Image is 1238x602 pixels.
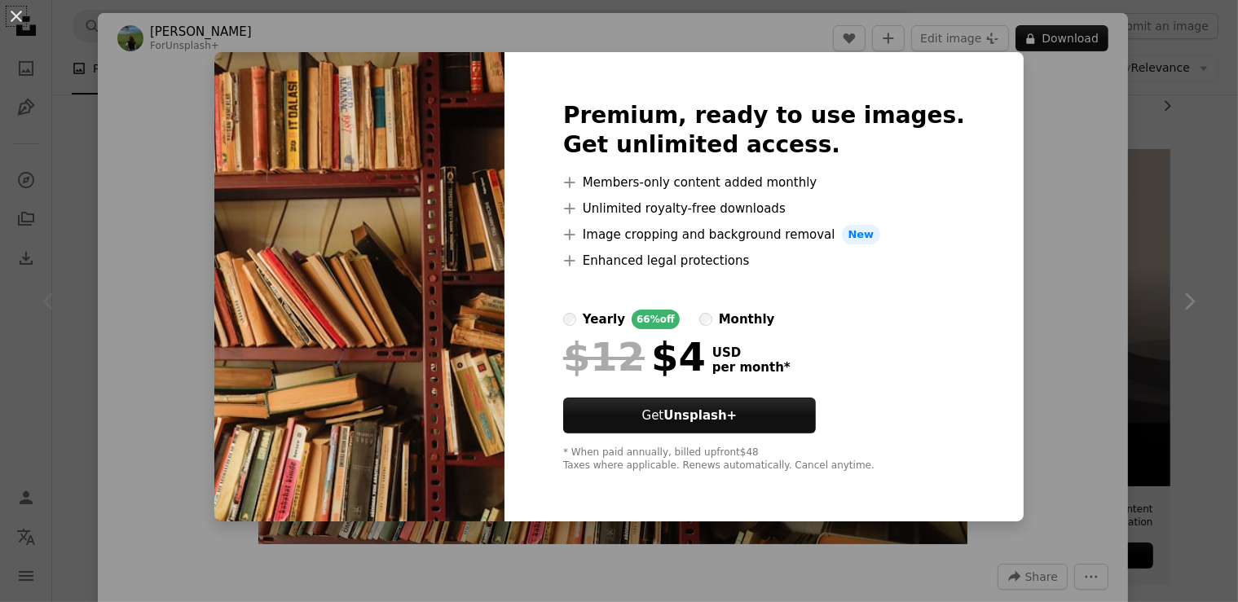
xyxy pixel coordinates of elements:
div: * When paid annually, billed upfront $48 Taxes where applicable. Renews automatically. Cancel any... [563,446,965,472]
input: yearly66%off [563,313,576,326]
li: Image cropping and background removal [563,225,965,244]
span: New [842,225,881,244]
span: USD [712,345,791,360]
li: Members-only content added monthly [563,173,965,192]
span: per month * [712,360,791,375]
div: 66% off [632,310,680,329]
strong: Unsplash+ [663,408,737,423]
div: monthly [719,310,775,329]
div: $4 [563,336,706,378]
span: $12 [563,336,645,378]
img: premium_photo-1749246466452-7af5c7f64d68 [214,52,504,521]
div: yearly [583,310,625,329]
input: monthly [699,313,712,326]
button: GetUnsplash+ [563,398,816,433]
li: Enhanced legal protections [563,251,965,270]
li: Unlimited royalty-free downloads [563,199,965,218]
h2: Premium, ready to use images. Get unlimited access. [563,101,965,160]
